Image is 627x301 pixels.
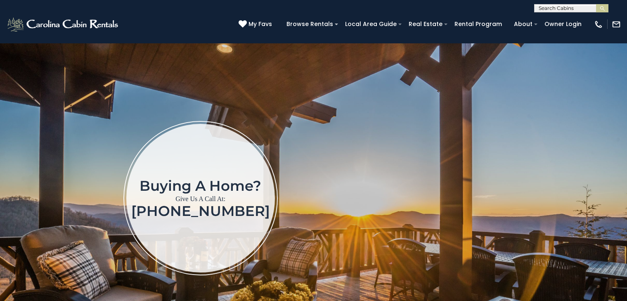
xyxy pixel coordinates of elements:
a: Real Estate [405,18,447,31]
p: Give Us A Call At: [131,193,270,205]
img: mail-regular-white.png [612,20,621,29]
a: Rental Program [450,18,506,31]
a: [PHONE_NUMBER] [131,202,270,220]
a: My Favs [239,20,274,29]
a: Browse Rentals [282,18,337,31]
a: Owner Login [540,18,586,31]
a: Local Area Guide [341,18,401,31]
span: My Favs [248,20,272,28]
img: White-1-2.png [6,16,121,33]
img: phone-regular-white.png [594,20,603,29]
a: About [510,18,537,31]
h1: Buying a home? [131,178,270,193]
